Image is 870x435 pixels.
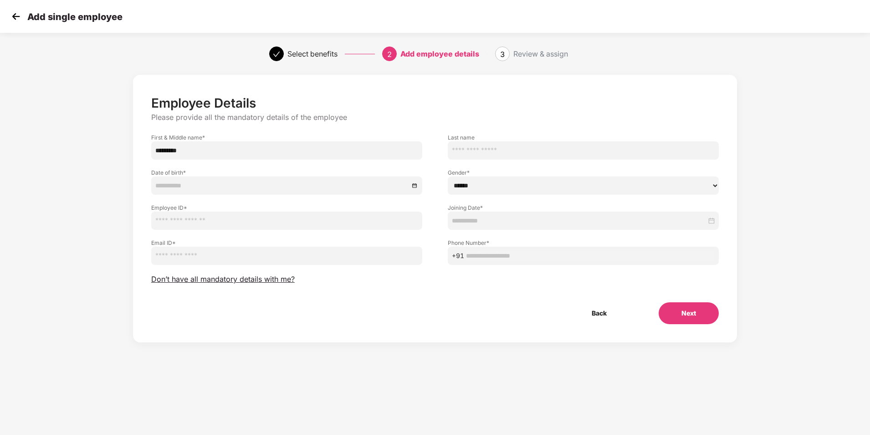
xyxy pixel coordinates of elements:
[448,204,719,212] label: Joining Date
[151,134,422,141] label: First & Middle name
[448,134,719,141] label: Last name
[513,47,568,61] div: Review & assign
[151,274,295,284] span: Don’t have all mandatory details with me?
[287,47,338,61] div: Select benefits
[452,251,464,261] span: +91
[569,302,629,324] button: Back
[9,10,23,23] img: svg+xml;base64,PHN2ZyB4bWxucz0iaHR0cDovL3d3dy53My5vcmcvMjAwMC9zdmciIHdpZHRoPSIzMCIgaGVpZ2h0PSIzMC...
[151,239,422,247] label: Email ID
[151,169,422,176] label: Date of birth
[659,302,719,324] button: Next
[500,50,505,59] span: 3
[151,113,719,122] p: Please provide all the mandatory details of the employee
[448,239,719,247] label: Phone Number
[151,95,719,111] p: Employee Details
[387,50,392,59] span: 2
[448,169,719,176] label: Gender
[400,47,479,61] div: Add employee details
[27,11,123,22] p: Add single employee
[151,204,422,212] label: Employee ID
[273,51,280,58] span: check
